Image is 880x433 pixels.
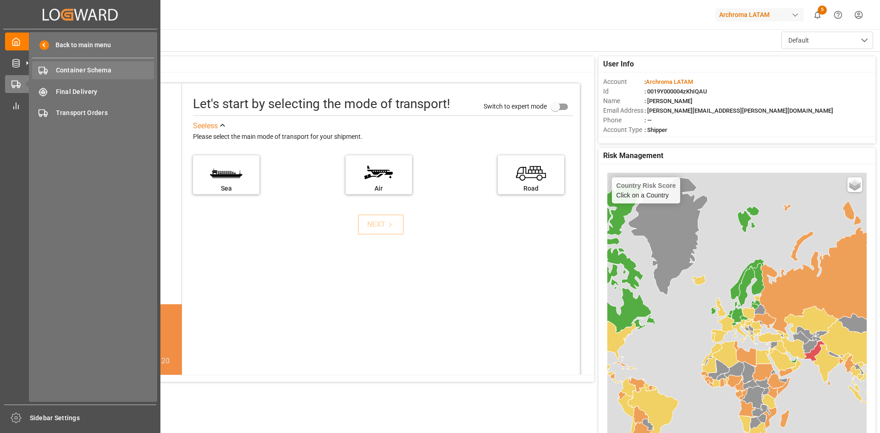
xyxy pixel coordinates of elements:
[603,115,644,125] span: Phone
[32,61,154,79] a: Container Schema
[350,184,407,193] div: Air
[56,66,154,75] span: Container Schema
[644,126,667,133] span: : Shipper
[49,40,111,50] span: Back to main menu
[807,5,828,25] button: show 5 new notifications
[788,36,809,45] span: Default
[715,6,807,23] button: Archroma LATAM
[5,33,155,50] a: My Cockpit
[644,88,707,95] span: : 0019Y000004zKhIQAU
[616,182,676,199] div: Click on a Country
[502,184,560,193] div: Road
[828,5,848,25] button: Help Center
[169,356,182,422] button: next slide / item
[644,107,833,114] span: : [PERSON_NAME][EMAIL_ADDRESS][PERSON_NAME][DOMAIN_NAME]
[715,8,803,22] div: Archroma LATAM
[193,132,573,143] div: Please select the main mode of transport for your shipment.
[603,77,644,87] span: Account
[484,102,547,110] span: Switch to expert mode
[781,32,873,49] button: open menu
[367,219,395,230] div: NEXT
[603,106,644,115] span: Email Address
[603,59,634,70] span: User Info
[32,104,154,122] a: Transport Orders
[616,182,676,189] h4: Country Risk Score
[56,108,154,118] span: Transport Orders
[198,184,255,193] div: Sea
[847,177,862,192] a: Layers
[5,96,155,114] a: My Reports
[644,98,693,104] span: : [PERSON_NAME]
[193,94,450,114] div: Let's start by selecting the mode of transport!
[358,214,404,235] button: NEXT
[193,121,218,132] div: See less
[646,78,693,85] span: Archroma LATAM
[644,78,693,85] span: :
[30,413,157,423] span: Sidebar Settings
[818,5,827,15] span: 5
[603,87,644,96] span: Id
[603,96,644,106] span: Name
[32,82,154,100] a: Final Delivery
[644,117,652,124] span: : —
[603,150,663,161] span: Risk Management
[56,87,154,97] span: Final Delivery
[603,125,644,135] span: Account Type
